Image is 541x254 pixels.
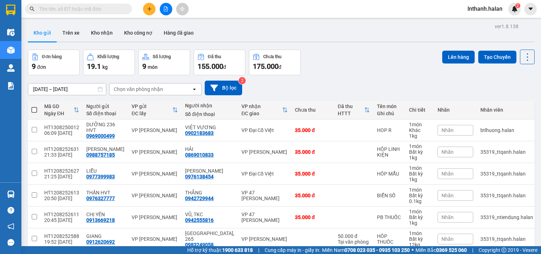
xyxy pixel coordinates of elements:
[185,212,234,217] div: VŨ, TKC
[30,6,35,11] span: search
[7,190,15,198] img: warehouse-icon
[42,54,62,59] div: Đơn hàng
[198,62,223,71] span: 155.000
[295,127,331,133] div: 35.000 đ
[265,246,320,254] span: Cung cấp máy in - giấy in:
[480,107,533,113] div: Nhân viên
[44,174,79,179] div: 21:25 [DATE]
[223,64,226,70] span: đ
[28,50,80,75] button: Đơn hàng9đơn
[442,193,454,198] span: Nhãn
[185,195,214,201] div: 0942729944
[180,6,185,11] span: aim
[239,77,246,84] sup: 2
[409,220,430,226] div: 1 kg
[409,209,430,214] div: 1 món
[176,3,189,15] button: aim
[442,171,454,177] span: Nhãn
[415,246,467,254] span: Miền Bắc
[86,122,124,133] div: DƯỠNG 236 HVT
[86,133,115,139] div: 0969000499
[409,193,430,198] div: Bất kỳ
[44,125,79,130] div: HT1308250012
[322,246,410,254] span: Miền Nam
[241,171,288,177] div: VP Đại Cồ Việt
[87,62,101,71] span: 19.1
[409,177,430,182] div: 1 kg
[185,146,234,152] div: HẢI
[253,62,279,71] span: 175.000
[409,107,430,113] div: Chi tiết
[185,190,234,195] div: THẮNG
[295,107,331,113] div: Chưa thu
[86,168,124,174] div: LIỄU
[138,50,190,75] button: Số lượng9món
[44,217,79,223] div: 20:45 [DATE]
[153,54,171,59] div: Số lượng
[44,239,79,245] div: 19:52 [DATE]
[163,6,168,11] span: file-add
[409,242,430,248] div: 12 kg
[295,193,331,198] div: 35.000 đ
[524,3,537,15] button: caret-down
[409,155,430,161] div: 1 kg
[241,149,288,155] div: VP [PERSON_NAME]
[85,24,118,41] button: Kho nhận
[185,111,234,117] div: Số điện thoại
[41,101,83,120] th: Toggle SortBy
[377,111,402,116] div: Ghi chú
[338,233,370,239] div: 50.000 đ
[409,187,430,193] div: 1 món
[480,214,533,220] div: 35319_ntiendung.halan
[86,239,115,245] div: 0912620692
[44,152,79,158] div: 21:33 [DATE]
[480,236,533,242] div: 35319_ttqanh.halan
[132,214,178,220] div: VP [PERSON_NAME]
[412,249,414,252] span: ⚪️
[462,4,508,13] span: lnthanh.halan
[377,146,402,158] div: HÔP LINH KIỆN
[295,214,331,220] div: 35.000 đ
[143,3,155,15] button: plus
[409,236,430,242] div: Bất kỳ
[7,207,14,214] span: question-circle
[480,127,533,133] div: btlhuong.halan
[57,24,85,41] button: Trên xe
[241,103,282,109] div: VP nhận
[527,6,534,12] span: caret-down
[185,230,234,242] div: ĐỨC, 265
[86,111,124,116] div: Số điện thoại
[32,62,36,71] span: 9
[222,247,253,253] strong: 1900 633 818
[97,54,119,59] div: Khối lượng
[409,149,430,155] div: Bất kỳ
[241,127,288,133] div: VP Đại Cồ Việt
[241,212,288,223] div: VP 47 [PERSON_NAME]
[442,51,475,63] button: Lên hàng
[114,86,163,93] div: Chọn văn phòng nhận
[516,3,519,8] span: 2
[44,233,79,239] div: HT1208252588
[148,64,158,70] span: món
[158,24,199,41] button: Hàng đã giao
[185,152,214,158] div: 0869010833
[132,149,178,155] div: VP [PERSON_NAME]
[147,6,152,11] span: plus
[132,193,178,198] div: VP [PERSON_NAME]
[480,171,533,177] div: 35319_ttqanh.halan
[377,214,402,220] div: PB THUỐC
[7,223,14,230] span: notification
[7,64,15,72] img: warehouse-icon
[478,51,516,63] button: Tạo Chuyến
[377,233,402,245] div: HÔP THUỐC
[334,101,373,120] th: Toggle SortBy
[44,130,79,136] div: 06:09 [DATE]
[44,168,79,174] div: HT1208252627
[263,54,281,59] div: Chưa thu
[338,239,370,245] div: Tại văn phòng
[377,193,402,198] div: BIỂN SỐ
[338,103,364,109] div: Đã thu
[86,190,124,195] div: THẤN HVT
[238,101,291,120] th: Toggle SortBy
[86,103,124,109] div: Người gửi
